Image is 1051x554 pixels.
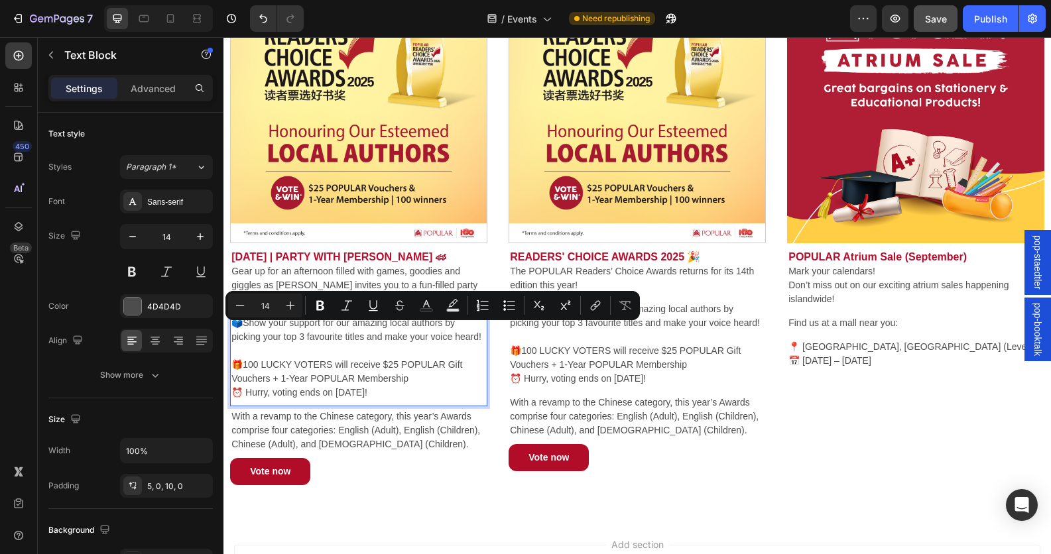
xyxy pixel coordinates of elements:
strong: READERS' CHOICE AWARDS 2025 🎉 [286,214,477,225]
button: Publish [963,5,1019,32]
a: Vote now [285,407,365,434]
span: Need republishing [582,13,650,25]
input: Auto [121,439,212,463]
p: 🎁100 LUCKY VOTERS will receive $25 POPULAR Gift Vouchers + 1-Year POPULAR Membership ⏰ Hurry, vot... [8,307,263,362]
strong: POPULAR Atrium Sale (September) [565,214,743,225]
div: Font [48,195,65,207]
p: 🗳️Show your support for our amazing local authors by picking your top 3 favourite titles and make... [286,265,541,293]
span: Save [925,13,947,25]
span: Events [507,12,537,26]
div: 5, 0, 10, 0 [147,480,210,492]
span: Add section [383,500,446,514]
div: Open Intercom Messenger [1006,489,1038,521]
div: Sans-serif [147,196,210,208]
p: Advanced [131,82,176,95]
div: Padding [48,480,79,492]
p: Mark your calendars! Don’t miss out on our exciting atrium sales happening islandwide! [565,227,820,269]
p: The POPULAR Readers’ Choice Awards returns for its 14th edition this year! [286,227,541,255]
div: Undo/Redo [250,5,304,32]
div: Align [48,332,86,350]
p: Gear up for an afternoon filled with games, goodies and giggles as [PERSON_NAME] invites you to a... [8,227,263,269]
div: Size [48,411,84,429]
button: Show more [48,363,213,387]
div: Styles [48,161,72,173]
p: With a revamp to the Chinese category, this year’s Awards comprise four categories: English (Adul... [8,372,263,414]
div: 450 [13,141,32,152]
p: 📍 [GEOGRAPHIC_DATA], [GEOGRAPHIC_DATA] (Level 1) 📅 [DATE] – [DATE] [565,303,820,331]
button: Paragraph 1* [120,155,213,179]
div: Text style [48,128,85,140]
div: Rich Text Editor. Editing area: main [7,276,264,369]
p: Find us at a mall near you: [565,279,820,293]
div: Editor contextual toolbar [225,291,640,320]
button: 7 [5,5,99,32]
p: 7 [87,11,93,27]
span: pop-booktalk [808,266,821,319]
p: Settings [66,82,103,95]
p: Text Block [64,47,177,63]
div: 4D4D4D [147,301,210,313]
p: 🗳️Show your support for our amazing local authors by picking your top 3 favourite titles and make... [8,279,263,307]
iframe: Design area [223,37,1051,554]
span: Paragraph 1* [126,161,176,173]
span: / [501,12,505,26]
div: Width [48,445,70,457]
div: Show more [100,368,162,382]
div: Background [48,522,113,539]
p: 🎁100 LUCKY VOTERS will receive $25 POPULAR Gift Vouchers + 1-Year POPULAR Membership ⏰ Hurry, vot... [286,293,541,349]
p: Vote now [305,412,345,429]
strong: [DATE] | PARTY WITH [PERSON_NAME] 🏎 [8,214,223,225]
div: Rich Text Editor. Editing area: main [7,209,264,276]
div: Size [48,227,84,245]
div: Color [48,300,69,312]
a: Vote now [7,421,87,448]
div: Beta [10,243,32,253]
p: Vote now [27,426,67,443]
div: Publish [974,12,1007,26]
button: Save [914,5,958,32]
p: With a revamp to the Chinese category, this year’s Awards comprise four categories: English (Adul... [286,359,541,400]
span: pop-staedtler [808,198,821,252]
